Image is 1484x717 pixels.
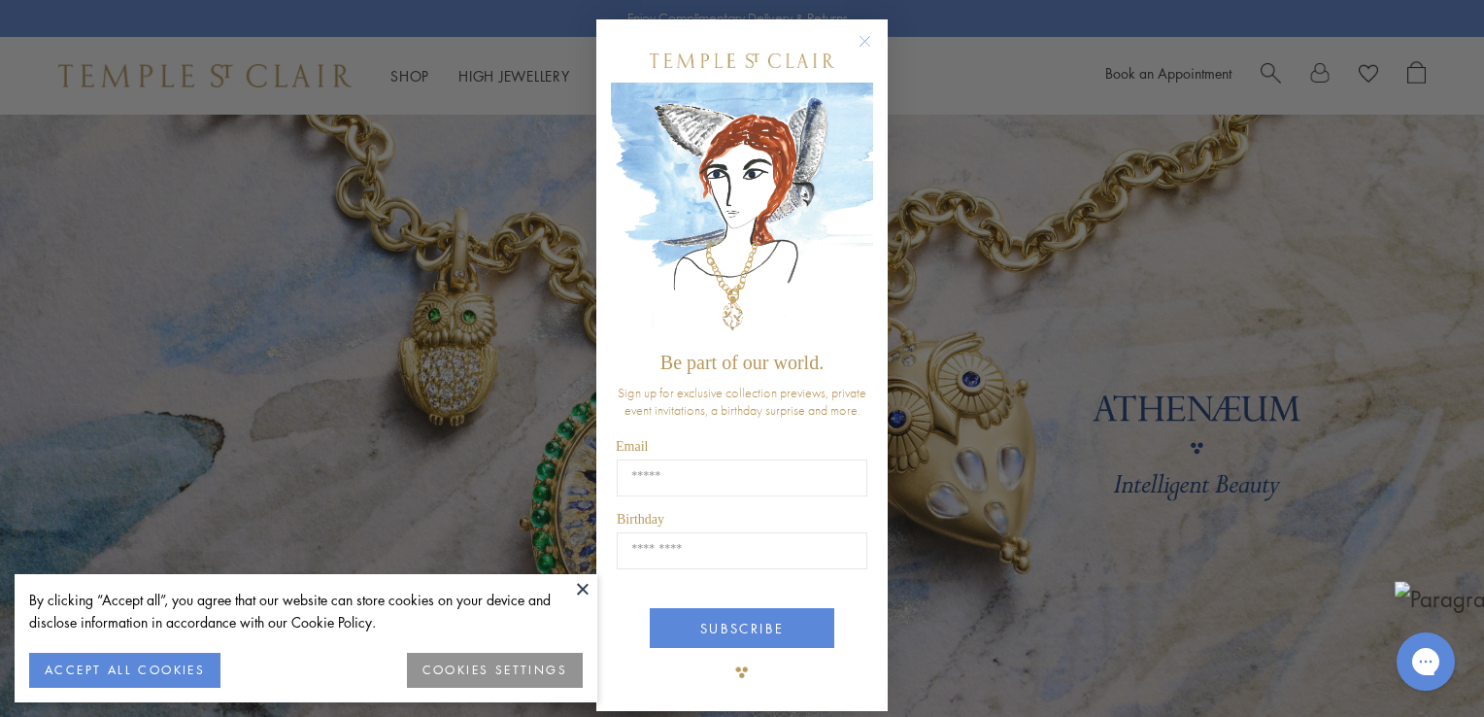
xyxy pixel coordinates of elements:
[616,439,648,454] span: Email
[650,608,834,648] button: SUBSCRIBE
[611,83,873,342] img: c4a9eb12-d91a-4d4a-8ee0-386386f4f338.jpeg
[29,653,220,688] button: ACCEPT ALL COOKIES
[723,653,761,692] img: TSC
[1387,626,1465,698] iframe: Gorgias live chat messenger
[29,589,583,633] div: By clicking “Accept all”, you agree that our website can store cookies on your device and disclos...
[617,512,664,527] span: Birthday
[650,53,834,68] img: Temple St. Clair
[617,460,867,496] input: Email
[862,39,887,63] button: Close dialog
[618,384,866,419] span: Sign up for exclusive collection previews, private event invitations, a birthday surprise and more.
[660,352,824,373] span: Be part of our world.
[407,653,583,688] button: COOKIES SETTINGS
